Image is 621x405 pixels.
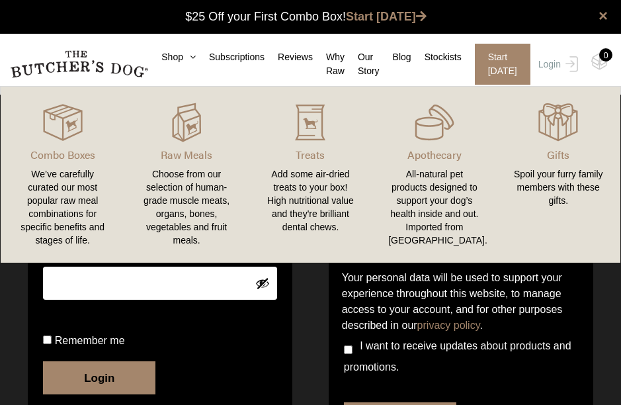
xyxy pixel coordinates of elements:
[265,147,356,163] p: Treats
[388,167,480,247] div: All-natural pet products designed to support your dog’s health inside and out. Imported from [GEO...
[475,44,530,85] span: Start [DATE]
[55,335,125,346] span: Remember me
[599,8,608,24] a: close
[388,147,480,163] p: Apothecary
[535,44,578,85] a: Login
[344,345,352,354] input: I want to receive updates about products and promotions.
[1,100,124,249] a: Combo Boxes We’ve carefully curated our most popular raw meal combinations for specific benefits ...
[196,50,265,64] a: Subscriptions
[17,167,108,247] div: We’ve carefully curated our most popular raw meal combinations for specific benefits and stages o...
[411,50,462,64] a: Stockists
[265,167,356,234] div: Add some air-dried treats to your box! High nutritional value and they're brilliant dental chews.
[497,100,620,249] a: Gifts Spoil your furry family members with these gifts.
[513,147,604,163] p: Gifts
[513,167,604,207] div: Spoil your furry family members with these gifts.
[313,50,345,78] a: Why Raw
[43,336,52,344] input: Remember me
[345,50,380,78] a: Our Story
[346,10,427,23] a: Start [DATE]
[380,50,411,64] a: Blog
[591,53,608,70] img: TBD_Cart-Empty.png
[417,320,480,331] a: privacy policy
[148,50,196,64] a: Shop
[599,48,612,62] div: 0
[342,270,580,334] p: Your personal data will be used to support your experience throughout this website, to manage acc...
[124,100,248,249] a: Raw Meals Choose from our selection of human-grade muscle meats, organs, bones, vegetables and fr...
[43,361,155,394] button: Login
[265,50,313,64] a: Reviews
[17,147,108,163] p: Combo Boxes
[140,167,232,247] div: Choose from our selection of human-grade muscle meats, organs, bones, vegetables and fruit meals.
[249,100,372,249] a: Treats Add some air-dried treats to your box! High nutritional value and they're brilliant dental...
[140,147,232,163] p: Raw Meals
[462,44,535,85] a: Start [DATE]
[344,340,571,373] span: I want to receive updates about products and promotions.
[372,100,496,249] a: Apothecary All-natural pet products designed to support your dog’s health inside and out. Importe...
[255,276,270,291] button: Show password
